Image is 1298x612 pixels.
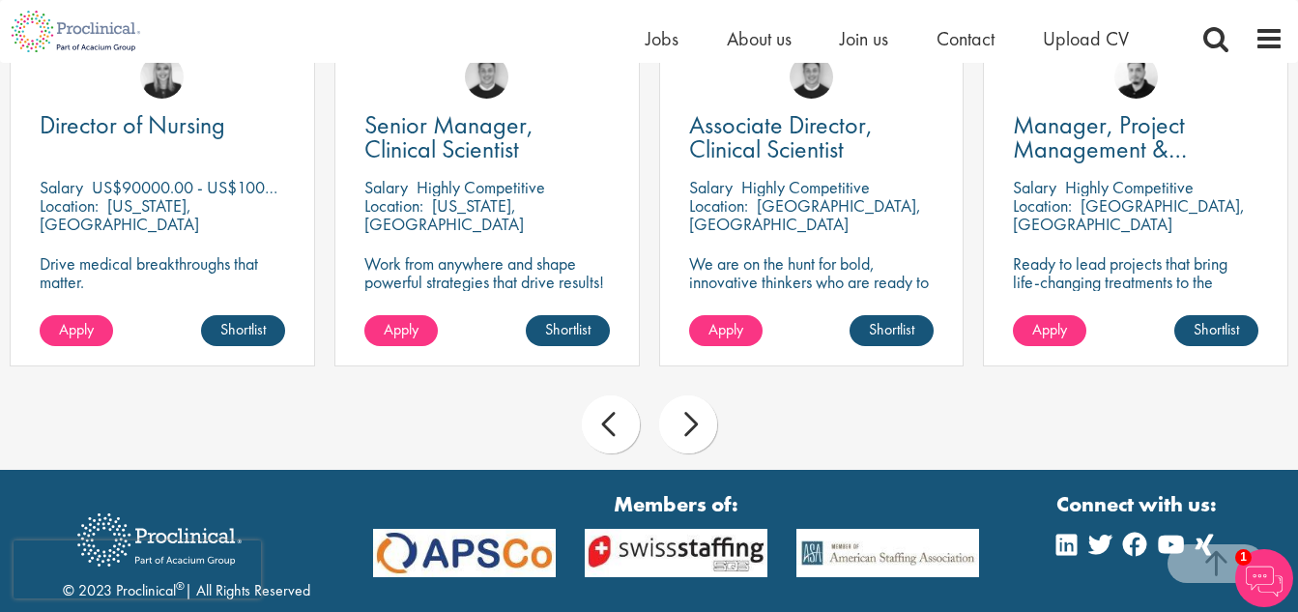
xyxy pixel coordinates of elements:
[40,108,225,141] span: Director of Nursing
[782,529,994,577] img: APSCo
[40,176,83,198] span: Salary
[364,194,423,217] span: Location:
[1013,108,1221,189] span: Manager, Project Management & Operational Delivery
[689,254,935,346] p: We are on the hunt for bold, innovative thinkers who are ready to help push the boundaries of sci...
[364,176,408,198] span: Salary
[790,55,833,99] img: Bo Forsen
[689,108,873,165] span: Associate Director, Clinical Scientist
[359,529,570,577] img: APSCo
[14,540,261,598] iframe: reCAPTCHA
[1013,315,1086,346] a: Apply
[364,108,534,165] span: Senior Manager, Clinical Scientist
[40,194,199,235] p: [US_STATE], [GEOGRAPHIC_DATA]
[1013,194,1072,217] span: Location:
[59,319,94,339] span: Apply
[40,315,113,346] a: Apply
[689,315,763,346] a: Apply
[364,254,610,328] p: Work from anywhere and shape powerful strategies that drive results! Enjoy the freedom of remote ...
[1043,26,1129,51] a: Upload CV
[40,194,99,217] span: Location:
[689,176,733,198] span: Salary
[708,319,743,339] span: Apply
[689,113,935,161] a: Associate Director, Clinical Scientist
[465,55,508,99] img: Bo Forsen
[1114,55,1158,99] img: Anderson Maldonado
[689,194,921,235] p: [GEOGRAPHIC_DATA], [GEOGRAPHIC_DATA]
[140,55,184,99] img: Janelle Jones
[1065,176,1194,198] p: Highly Competitive
[1235,549,1293,607] img: Chatbot
[741,176,870,198] p: Highly Competitive
[659,395,717,453] div: next
[1174,315,1258,346] a: Shortlist
[201,315,285,346] a: Shortlist
[1013,194,1245,235] p: [GEOGRAPHIC_DATA], [GEOGRAPHIC_DATA]
[92,176,390,198] p: US$90000.00 - US$100000.00 per annum
[582,395,640,453] div: prev
[40,113,285,137] a: Director of Nursing
[570,529,782,577] img: APSCo
[840,26,888,51] a: Join us
[417,176,545,198] p: Highly Competitive
[937,26,995,51] a: Contact
[1013,113,1258,161] a: Manager, Project Management & Operational Delivery
[63,500,256,580] img: Proclinical Recruitment
[850,315,934,346] a: Shortlist
[364,194,524,235] p: [US_STATE], [GEOGRAPHIC_DATA]
[1013,254,1258,346] p: Ready to lead projects that bring life-changing treatments to the world? Join our client at the f...
[373,489,979,519] strong: Members of:
[364,315,438,346] a: Apply
[1235,549,1252,566] span: 1
[1056,489,1221,519] strong: Connect with us:
[40,254,285,291] p: Drive medical breakthroughs that matter.
[1032,319,1067,339] span: Apply
[689,194,748,217] span: Location:
[384,319,418,339] span: Apply
[364,113,610,161] a: Senior Manager, Clinical Scientist
[526,315,610,346] a: Shortlist
[1013,176,1056,198] span: Salary
[727,26,792,51] a: About us
[646,26,678,51] a: Jobs
[63,499,310,602] div: © 2023 Proclinical | All Rights Reserved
